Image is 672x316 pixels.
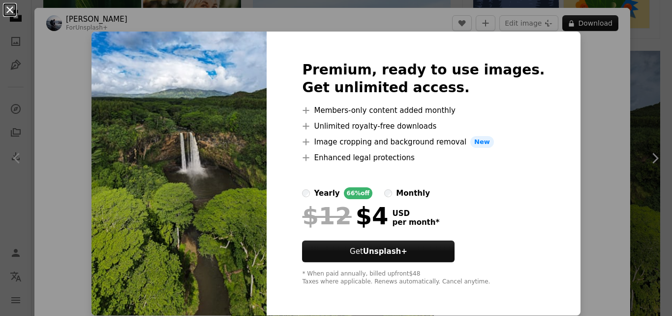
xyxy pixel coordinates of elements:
span: per month * [392,218,439,227]
span: USD [392,209,439,218]
strong: Unsplash+ [363,247,407,256]
div: $4 [302,203,388,229]
li: Unlimited royalty-free downloads [302,120,545,132]
input: yearly66%off [302,189,310,197]
div: * When paid annually, billed upfront $48 Taxes where applicable. Renews automatically. Cancel any... [302,270,545,286]
h2: Premium, ready to use images. Get unlimited access. [302,61,545,97]
div: 66% off [344,187,373,199]
span: $12 [302,203,351,229]
div: monthly [396,187,430,199]
input: monthly [384,189,392,197]
button: GetUnsplash+ [302,241,455,262]
li: Members-only content added monthly [302,105,545,116]
li: Enhanced legal protections [302,152,545,164]
span: New [470,136,494,148]
li: Image cropping and background removal [302,136,545,148]
img: premium_photo-1675827055694-010aef2cf08f [92,32,267,316]
div: yearly [314,187,339,199]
